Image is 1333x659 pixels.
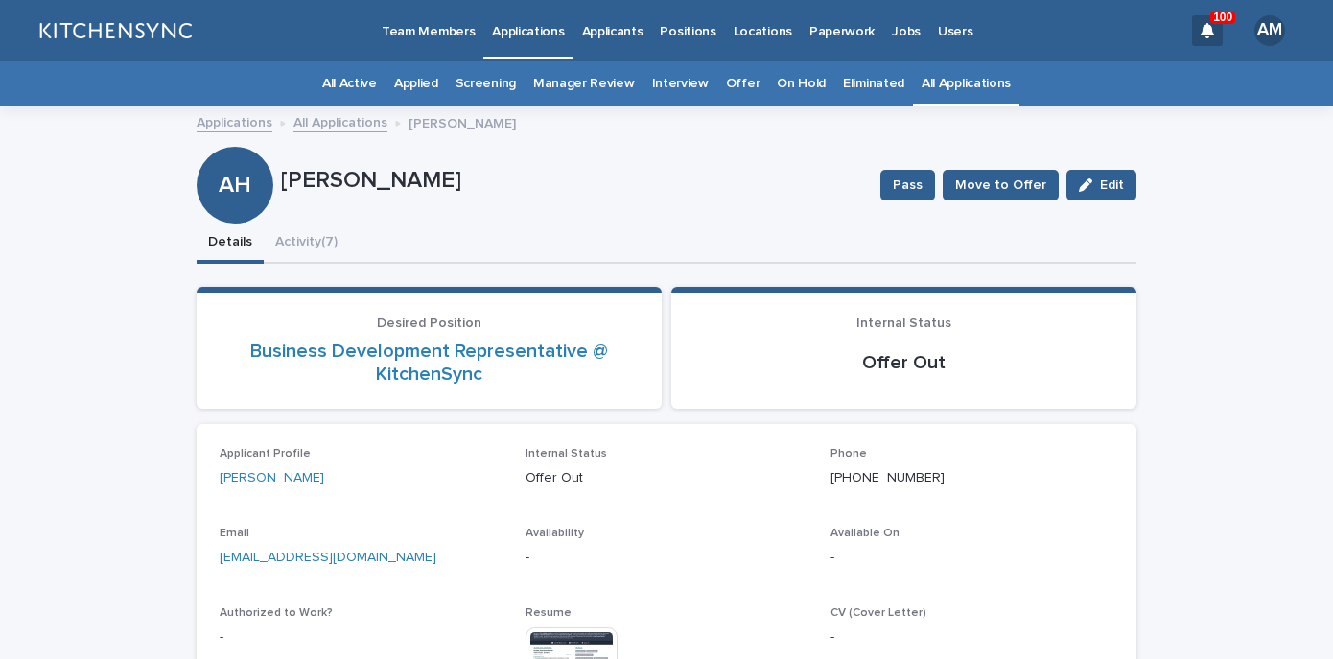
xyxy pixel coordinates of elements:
[1066,170,1136,200] button: Edit
[264,224,349,264] button: Activity (7)
[526,607,572,619] span: Resume
[830,471,945,484] a: [PHONE_NUMBER]
[830,548,1113,568] p: -
[1192,15,1223,46] div: 100
[377,317,481,330] span: Desired Position
[281,167,865,195] p: [PERSON_NAME]
[409,111,516,132] p: [PERSON_NAME]
[456,61,516,106] a: Screening
[533,61,635,106] a: Manager Review
[880,170,935,200] button: Pass
[1254,15,1285,46] div: AM
[893,176,923,195] span: Pass
[220,528,249,539] span: Email
[293,110,387,132] a: All Applications
[856,317,951,330] span: Internal Status
[38,12,192,50] img: lGNCzQTxQVKGkIr0XjOy
[526,528,584,539] span: Availability
[197,94,273,199] div: AH
[830,627,1113,647] p: -
[843,61,904,106] a: Eliminated
[777,61,826,106] a: On Hold
[322,61,377,106] a: All Active
[943,170,1059,200] button: Move to Offer
[652,61,709,106] a: Interview
[526,448,607,459] span: Internal Status
[220,340,639,386] a: Business Development Representative @ KitchenSync
[526,468,808,488] p: Offer Out
[830,448,867,459] span: Phone
[394,61,438,106] a: Applied
[694,351,1113,374] p: Offer Out
[1213,11,1232,24] p: 100
[830,607,926,619] span: CV (Cover Letter)
[220,468,324,488] a: [PERSON_NAME]
[220,448,311,459] span: Applicant Profile
[197,110,272,132] a: Applications
[1100,178,1124,192] span: Edit
[526,548,808,568] p: -
[726,61,760,106] a: Offer
[220,627,503,647] p: -
[922,61,1011,106] a: All Applications
[955,176,1046,195] span: Move to Offer
[830,528,900,539] span: Available On
[220,607,333,619] span: Authorized to Work?
[220,551,436,564] a: [EMAIL_ADDRESS][DOMAIN_NAME]
[197,224,264,264] button: Details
